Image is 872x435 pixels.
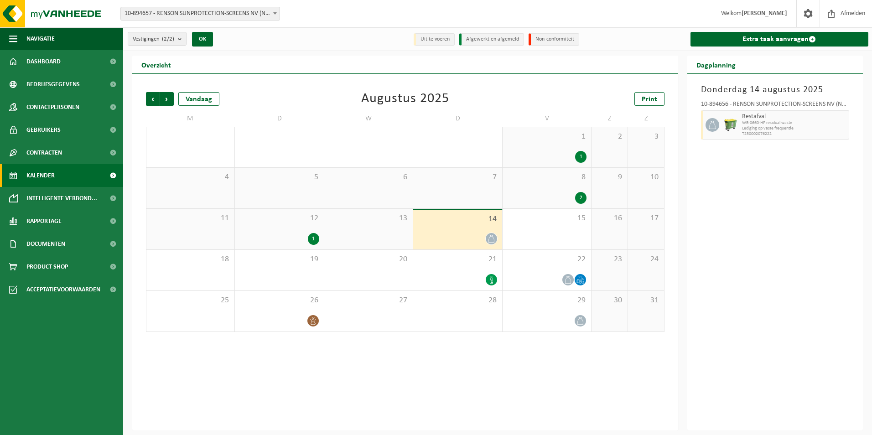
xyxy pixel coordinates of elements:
[151,213,230,223] span: 11
[742,120,847,126] span: WB-0660-HP residual waste
[26,210,62,233] span: Rapportage
[146,92,160,106] span: Vorige
[26,233,65,255] span: Documenten
[633,172,659,182] span: 10
[235,110,324,127] td: D
[596,254,623,264] span: 23
[414,33,455,46] li: Uit te voeren
[507,254,587,264] span: 22
[239,213,319,223] span: 12
[507,172,587,182] span: 8
[633,254,659,264] span: 24
[503,110,592,127] td: V
[596,295,623,306] span: 30
[724,118,737,132] img: WB-0660-HPE-GN-50
[26,187,97,210] span: Intelligente verbond...
[26,164,55,187] span: Kalender
[239,295,319,306] span: 26
[596,213,623,223] span: 16
[329,172,408,182] span: 6
[133,32,174,46] span: Vestigingen
[178,92,219,106] div: Vandaag
[192,32,213,47] button: OK
[507,295,587,306] span: 29
[121,7,280,20] span: 10-894657 - RENSON SUNPROTECTION-SCREENS NV (NOA OUTDOOR LIVING) - WAREGEM
[742,131,847,137] span: T250002076222
[742,10,787,17] strong: [PERSON_NAME]
[633,132,659,142] span: 3
[329,254,408,264] span: 20
[26,50,61,73] span: Dashboard
[26,73,80,96] span: Bedrijfsgegevens
[507,132,587,142] span: 1
[742,126,847,131] span: Lediging op vaste frequentie
[413,110,502,127] td: D
[592,110,628,127] td: Z
[628,110,664,127] td: Z
[634,92,664,106] a: Print
[687,56,745,73] h2: Dagplanning
[26,96,79,119] span: Contactpersonen
[324,110,413,127] td: W
[151,254,230,264] span: 18
[701,101,850,110] div: 10-894656 - RENSON SUNPROTECTION-SCREENS NV (NOA OUTDOOR LIVING) - KRUISEM
[596,132,623,142] span: 2
[633,295,659,306] span: 31
[701,83,850,97] h3: Donderdag 14 augustus 2025
[418,254,497,264] span: 21
[26,255,68,278] span: Product Shop
[507,213,587,223] span: 15
[132,56,180,73] h2: Overzicht
[26,119,61,141] span: Gebruikers
[160,92,174,106] span: Volgende
[26,278,100,301] span: Acceptatievoorwaarden
[418,295,497,306] span: 28
[162,36,174,42] count: (2/2)
[742,113,847,120] span: Restafval
[128,32,187,46] button: Vestigingen(2/2)
[418,172,497,182] span: 7
[575,192,587,204] div: 2
[308,233,319,245] div: 1
[239,254,319,264] span: 19
[26,27,55,50] span: Navigatie
[151,295,230,306] span: 25
[151,172,230,182] span: 4
[361,92,449,106] div: Augustus 2025
[459,33,524,46] li: Afgewerkt en afgemeld
[329,213,408,223] span: 13
[146,110,235,127] td: M
[329,295,408,306] span: 27
[690,32,869,47] a: Extra taak aanvragen
[596,172,623,182] span: 9
[642,96,657,103] span: Print
[575,151,587,163] div: 1
[120,7,280,21] span: 10-894657 - RENSON SUNPROTECTION-SCREENS NV (NOA OUTDOOR LIVING) - WAREGEM
[529,33,579,46] li: Non-conformiteit
[26,141,62,164] span: Contracten
[418,214,497,224] span: 14
[633,213,659,223] span: 17
[239,172,319,182] span: 5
